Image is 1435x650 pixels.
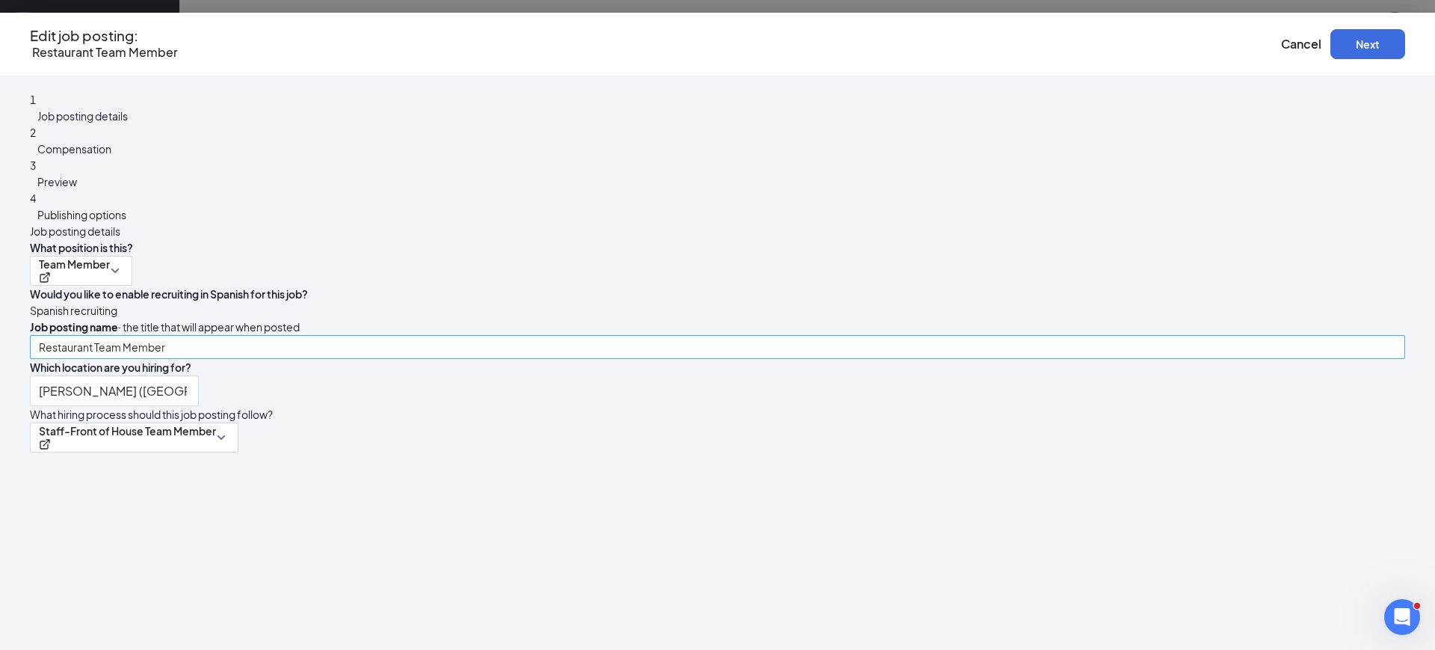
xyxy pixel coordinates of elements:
[30,241,133,254] span: What position is this?
[37,175,77,188] span: Preview
[32,44,178,60] span: Restaurant Team Member
[39,272,51,283] svg: ExternalLink
[30,408,273,421] span: What hiring process should this job posting follow?
[30,287,308,301] span: Would you like to enable recruiting in Spanish for this job?
[39,423,216,438] p: Staff-Front of House Team Member
[37,208,126,221] span: Publishing options
[39,257,110,272] p: Team Member
[39,450,57,468] svg: Checkmark
[39,257,110,283] div: Team Member
[1281,36,1321,52] button: Cancel
[30,224,120,238] span: Job posting details
[1384,599,1420,635] iframe: Intercom live chat
[30,320,118,334] b: Job posting name
[39,438,51,450] svg: ExternalLink
[37,109,128,123] span: Job posting details
[30,191,36,205] span: 4
[30,126,36,139] span: 2
[30,28,178,44] h3: Edit job posting:
[39,283,57,301] svg: Checkmark
[30,361,191,374] span: Which location are you hiring for?
[1330,29,1405,59] button: Next
[37,142,111,156] span: Compensation
[39,423,216,450] div: Staff-Front of House Team Member
[30,320,300,334] span: · the title that will appear when posted
[30,159,36,172] span: 3
[30,93,36,106] span: 1
[30,302,117,319] span: Spanish recruiting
